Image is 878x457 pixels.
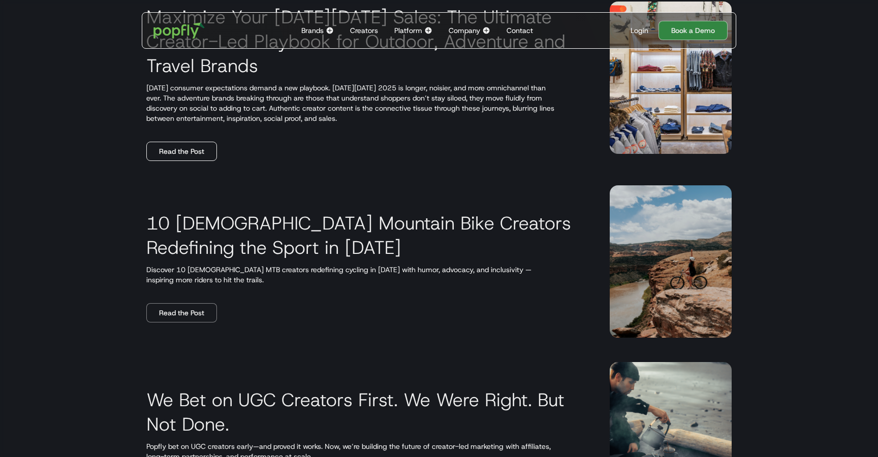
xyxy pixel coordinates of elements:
[631,25,648,36] div: Login
[146,303,217,322] a: Read the Post
[146,83,585,123] p: [DATE] consumer expectations demand a new playbook. [DATE][DATE] 2025 is longer, noisier, and mor...
[394,25,422,36] div: Platform
[449,25,480,36] div: Company
[146,265,585,285] p: Discover 10 [DEMOGRAPHIC_DATA] MTB creators redefining cycling in [DATE] with humor, advocacy, an...
[301,25,324,36] div: Brands
[146,15,212,46] a: home
[507,25,533,36] div: Contact
[146,211,585,259] h3: 10 [DEMOGRAPHIC_DATA] Mountain Bike Creators Redefining the Sport in [DATE]
[350,25,378,36] div: Creators
[503,13,537,48] a: Contact
[146,387,585,436] h3: We Bet on UGC Creators First. We Were Right. But Not Done.
[626,25,652,36] a: Login
[346,13,382,48] a: Creators
[658,21,728,40] a: Book a Demo
[146,5,585,78] h3: Maximize Your [DATE][DATE] Sales: The Ultimate Creator-Led Playbook for Outdoor, Adventure and Tr...
[146,142,217,161] a: Read the Post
